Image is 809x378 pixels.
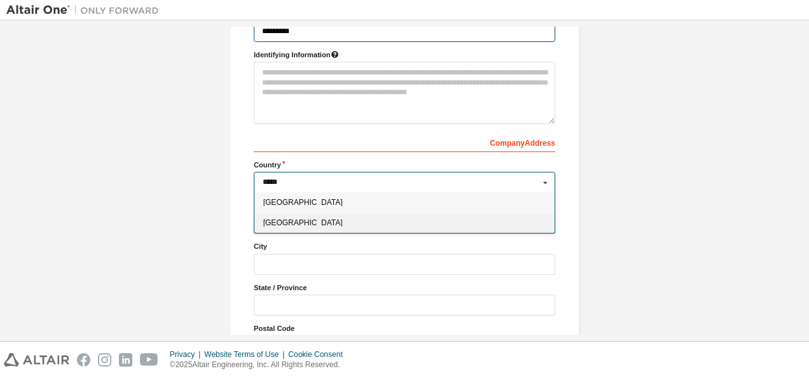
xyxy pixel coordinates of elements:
label: Postal Code [254,323,555,333]
img: Altair One [6,4,165,17]
label: Country [254,160,555,170]
label: Please provide any information that will help our support team identify your company. Email and n... [254,50,555,60]
img: instagram.svg [98,353,111,367]
div: Company Address [254,132,555,152]
img: linkedin.svg [119,353,132,367]
div: Privacy [170,349,204,360]
label: State / Province [254,283,555,293]
label: City [254,241,555,251]
img: facebook.svg [77,353,90,367]
span: [GEOGRAPHIC_DATA] [263,219,546,227]
img: youtube.svg [140,353,158,367]
span: [GEOGRAPHIC_DATA] [263,199,546,207]
div: Cookie Consent [288,349,350,360]
p: © 2025 Altair Engineering, Inc. All Rights Reserved. [170,360,350,370]
div: Website Terms of Use [204,349,288,360]
img: altair_logo.svg [4,353,69,367]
